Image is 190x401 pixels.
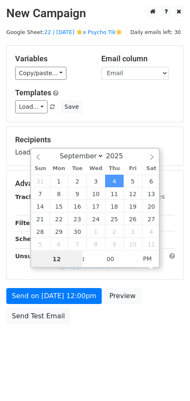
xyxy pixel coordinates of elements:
[50,187,68,200] span: September 8, 2025
[124,175,142,187] span: September 5, 2025
[31,238,50,250] span: October 5, 2025
[142,175,161,187] span: September 6, 2025
[50,200,68,212] span: September 15, 2025
[105,212,124,225] span: September 25, 2025
[142,200,161,212] span: September 20, 2025
[87,200,105,212] span: September 17, 2025
[104,288,141,304] a: Preview
[15,236,45,242] strong: Schedule
[124,200,142,212] span: September 19, 2025
[101,54,175,63] h5: Email column
[31,200,50,212] span: September 14, 2025
[124,225,142,238] span: October 3, 2025
[104,152,134,160] input: Year
[31,212,50,225] span: September 21, 2025
[15,135,175,144] h5: Recipients
[85,251,136,267] input: Minute
[68,200,87,212] span: September 16, 2025
[105,166,124,171] span: Thu
[105,225,124,238] span: October 2, 2025
[124,238,142,250] span: October 10, 2025
[82,250,85,267] span: :
[6,288,102,304] a: Send on [DATE] 12:00pm
[68,175,87,187] span: September 2, 2025
[31,187,50,200] span: September 7, 2025
[68,225,87,238] span: September 30, 2025
[105,187,124,200] span: September 11, 2025
[6,6,184,21] h2: New Campaign
[31,251,82,267] input: Hour
[15,67,66,80] a: Copy/paste...
[50,225,68,238] span: September 29, 2025
[15,88,51,97] a: Templates
[87,225,105,238] span: October 1, 2025
[68,212,87,225] span: September 23, 2025
[105,175,124,187] span: September 4, 2025
[44,29,122,35] a: 22 | [DATE] ☀️x Psycho Tik☀️
[6,308,70,324] a: Send Test Email
[136,250,159,267] span: Click to toggle
[127,28,184,37] span: Daily emails left: 30
[105,200,124,212] span: September 18, 2025
[142,238,161,250] span: October 11, 2025
[58,262,134,270] a: Copy unsubscribe link
[87,175,105,187] span: September 3, 2025
[15,253,56,259] strong: Unsubscribe
[87,166,105,171] span: Wed
[132,192,164,201] label: UTM Codes
[15,179,175,188] h5: Advanced
[15,194,43,200] strong: Tracking
[87,187,105,200] span: September 10, 2025
[148,361,190,401] iframe: Chat Widget
[31,166,50,171] span: Sun
[68,166,87,171] span: Tue
[50,212,68,225] span: September 22, 2025
[50,238,68,250] span: October 6, 2025
[31,175,50,187] span: August 31, 2025
[6,29,123,35] small: Google Sheet:
[15,135,175,157] div: Loading...
[15,54,89,63] h5: Variables
[127,29,184,35] a: Daily emails left: 30
[87,238,105,250] span: October 8, 2025
[15,100,47,113] a: Load...
[50,175,68,187] span: September 1, 2025
[68,187,87,200] span: September 9, 2025
[142,166,161,171] span: Sat
[142,187,161,200] span: September 13, 2025
[142,212,161,225] span: September 27, 2025
[87,212,105,225] span: September 24, 2025
[124,187,142,200] span: September 12, 2025
[15,220,37,226] strong: Filters
[31,225,50,238] span: September 28, 2025
[68,238,87,250] span: October 7, 2025
[105,238,124,250] span: October 9, 2025
[61,100,82,113] button: Save
[142,225,161,238] span: October 4, 2025
[124,166,142,171] span: Fri
[50,166,68,171] span: Mon
[124,212,142,225] span: September 26, 2025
